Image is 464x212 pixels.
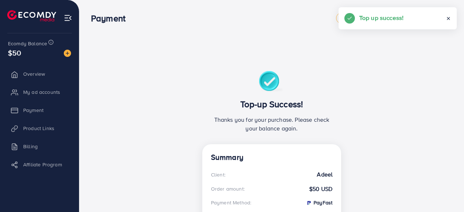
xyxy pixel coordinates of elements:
h3: Top-up Success! [211,99,332,109]
span: Ecomdy Balance [8,40,47,47]
a: adreach_new_package [336,13,397,24]
p: Thanks you for your purchase. Please check your balance again. [211,115,332,133]
div: Payment Method: [211,199,251,206]
h4: Summary [211,153,332,162]
h5: Top up success! [359,13,403,22]
strong: PayFast [306,199,332,206]
div: Client: [211,171,225,178]
img: PayFast [306,200,312,206]
h3: Payment [91,13,131,24]
strong: Adeel [317,170,332,179]
img: menu [64,14,72,22]
strong: $50 USD [309,185,332,193]
span: $50 [8,47,21,58]
div: Order amount: [211,185,245,192]
img: success [259,71,285,93]
img: image [64,50,71,57]
img: logo [7,10,56,21]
